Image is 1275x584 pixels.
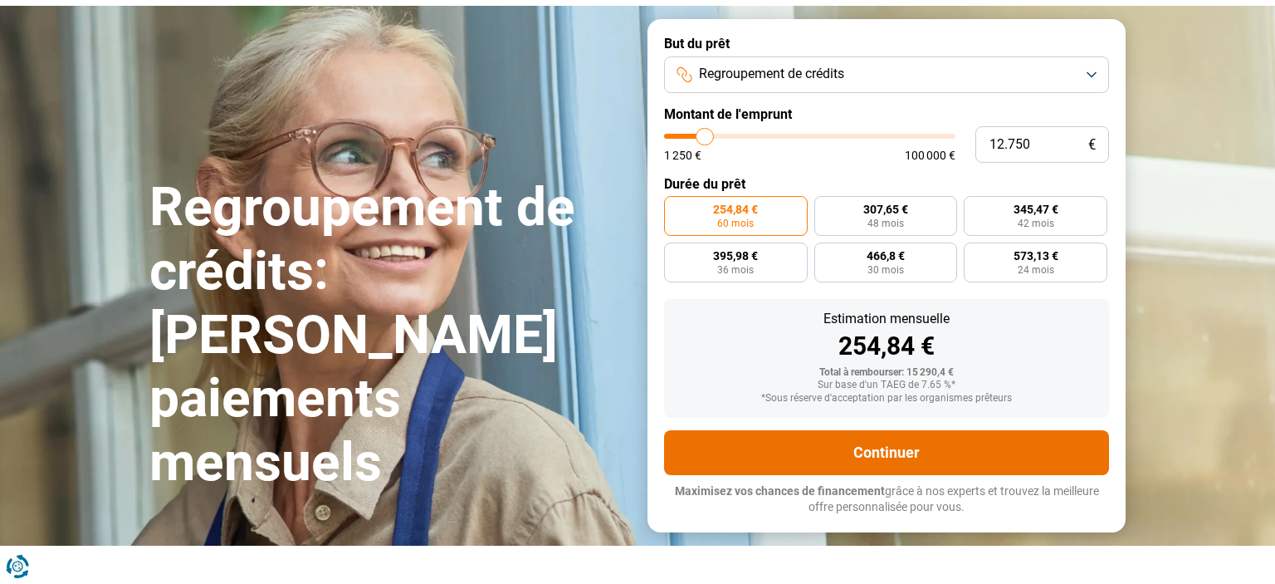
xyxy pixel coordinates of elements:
button: Regroupement de crédits [664,56,1109,93]
span: 36 mois [717,265,754,275]
div: Sur base d'un TAEG de 7.65 %* [677,380,1096,391]
div: *Sous réserve d'acceptation par les organismes prêteurs [677,393,1096,405]
label: Montant de l'emprunt [664,106,1109,122]
span: 345,47 € [1014,204,1058,215]
span: 100 000 € [905,150,955,161]
span: 60 mois [717,218,754,228]
div: Estimation mensuelle [677,312,1096,326]
div: 254,84 € [677,334,1096,359]
span: 48 mois [867,218,904,228]
span: 307,65 € [863,204,908,215]
span: 30 mois [867,265,904,275]
button: Continuer [664,430,1109,475]
span: 42 mois [1018,218,1054,228]
p: grâce à nos experts et trouvez la meilleure offre personnalisée pour vous. [664,483,1109,516]
span: 466,8 € [867,250,905,262]
span: Maximisez vos chances de financement [675,484,885,498]
span: 24 mois [1018,265,1054,275]
span: Regroupement de crédits [699,65,844,83]
span: 1 250 € [664,150,701,161]
div: Total à rembourser: 15 290,4 € [677,367,1096,379]
span: 254,84 € [713,204,758,215]
span: 573,13 € [1014,250,1058,262]
label: But du prêt [664,36,1109,52]
span: € [1088,138,1096,152]
h1: Regroupement de crédits: [PERSON_NAME] paiements mensuels [149,176,628,495]
span: 395,98 € [713,250,758,262]
label: Durée du prêt [664,176,1109,192]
